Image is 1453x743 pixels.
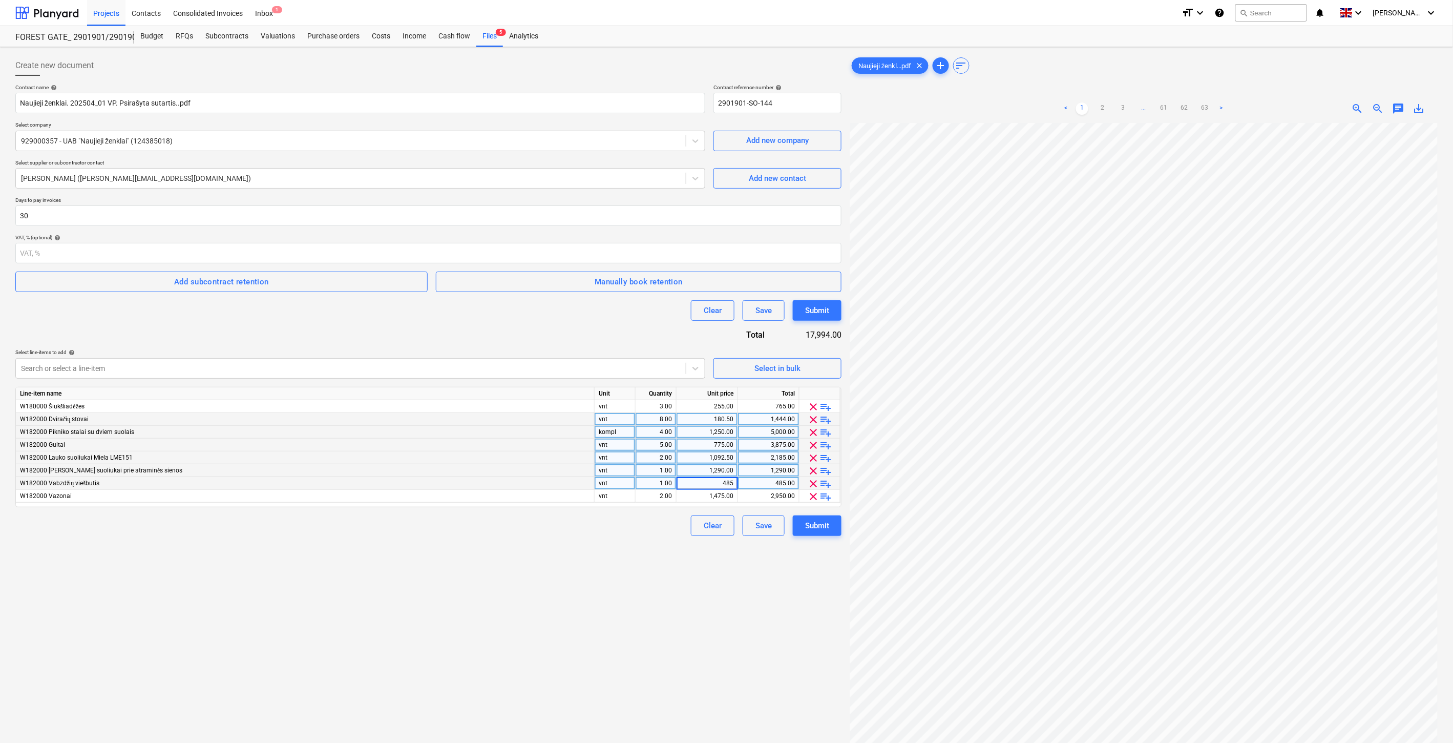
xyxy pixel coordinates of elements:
[955,59,967,72] span: sort
[640,451,672,464] div: 2.00
[681,426,733,439] div: 1,250.00
[742,490,795,503] div: 2,950.00
[20,441,65,448] span: W182000 Gultai
[640,413,672,426] div: 8.00
[432,26,476,47] a: Cash flow
[1158,102,1170,115] a: Page 61
[746,134,809,147] div: Add new company
[681,451,733,464] div: 1,092.50
[852,57,929,74] div: Naujieji ženkl...pdf
[742,413,795,426] div: 1,444.00
[691,515,734,536] button: Clear
[704,304,722,317] div: Clear
[743,300,785,321] button: Save
[199,26,255,47] div: Subcontracts
[595,477,636,490] div: vnt
[805,304,829,317] div: Submit
[476,26,503,47] a: Files5
[781,329,841,341] div: 17,994.00
[16,387,595,400] div: Line-item name
[713,358,841,379] button: Select in bulk
[134,26,170,47] a: Budget
[914,59,926,72] span: clear
[595,464,636,477] div: vnt
[742,477,795,490] div: 485.00
[713,84,841,91] div: Contract reference number
[15,205,841,226] input: Days to pay invoices
[595,400,636,413] div: vnt
[496,29,506,36] span: 5
[640,426,672,439] div: 4.00
[1215,7,1225,19] i: Knowledge base
[808,478,820,490] span: clear
[1097,102,1109,115] a: Page 2
[503,26,544,47] div: Analytics
[808,490,820,503] span: clear
[595,275,683,288] div: Manually book retention
[1235,4,1307,22] button: Search
[1393,102,1405,115] span: chat
[15,272,428,292] button: Add subcontract retention
[1413,102,1425,115] span: save_alt
[808,452,820,464] span: clear
[396,26,432,47] a: Income
[820,414,832,426] span: playlist_add
[1372,102,1384,115] span: zoom_out
[713,93,841,113] input: Reference number
[476,26,503,47] div: Files
[272,6,282,13] span: 1
[1060,102,1072,115] a: Previous page
[935,59,947,72] span: add
[595,387,636,400] div: Unit
[820,452,832,464] span: playlist_add
[1178,102,1191,115] a: Page 62
[681,400,733,413] div: 255.00
[681,490,733,503] div: 1,475.00
[15,243,841,263] input: VAT, %
[366,26,396,47] a: Costs
[691,300,734,321] button: Clear
[681,413,733,426] div: 180.50
[677,387,738,400] div: Unit price
[820,439,832,451] span: playlist_add
[742,400,795,413] div: 765.00
[20,467,182,474] span: W182000 Lauko suoliukai prie atraminės sienos
[1402,694,1453,743] iframe: Chat Widget
[713,168,841,189] button: Add new contact
[681,464,733,477] div: 1,290.00
[52,235,60,241] span: help
[743,515,785,536] button: Save
[595,490,636,503] div: vnt
[15,234,841,241] div: VAT, % (optional)
[20,454,133,461] span: W182000 Lauko suoliukai Miela LME151
[820,426,832,439] span: playlist_add
[49,85,57,91] span: help
[595,451,636,464] div: vnt
[15,59,94,72] span: Create new document
[20,480,99,487] span: W182000 Vabzdžių viešbutis
[174,275,269,288] div: Add subcontract retention
[1117,102,1129,115] a: Page 3
[820,401,832,413] span: playlist_add
[1194,7,1207,19] i: keyboard_arrow_down
[708,329,781,341] div: Total
[595,413,636,426] div: vnt
[301,26,366,47] div: Purchase orders
[640,490,672,503] div: 2.00
[640,477,672,490] div: 1.00
[1199,102,1211,115] a: Page 63
[15,349,705,356] div: Select line-items to add
[808,439,820,451] span: clear
[742,464,795,477] div: 1,290.00
[808,465,820,477] span: clear
[255,26,301,47] a: Valuations
[15,159,705,168] p: Select supplier or subcontractor contact
[755,304,772,317] div: Save
[820,465,832,477] span: playlist_add
[436,272,841,292] button: Manually book retention
[595,426,636,439] div: kompl
[820,478,832,490] span: playlist_add
[1315,7,1325,19] i: notifications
